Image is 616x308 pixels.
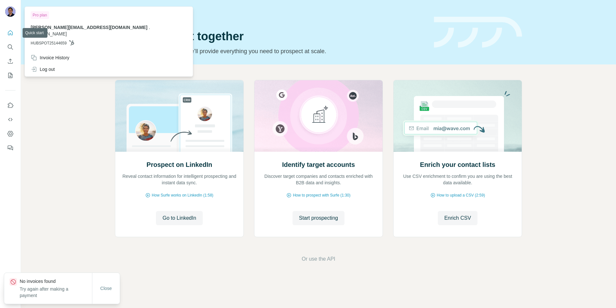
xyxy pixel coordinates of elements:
span: HUBSPOT25144659 [31,40,67,46]
button: Dashboard [5,128,15,140]
button: Enrich CSV [5,55,15,67]
p: Reveal contact information for intelligent prospecting and instant data sync. [122,173,237,186]
span: Start prospecting [299,214,338,222]
h2: Identify target accounts [282,160,355,169]
div: Invoice History [31,54,69,61]
button: Use Surfe on LinkedIn [5,100,15,111]
span: . [149,25,150,30]
button: Use Surfe API [5,114,15,125]
button: Start prospecting [293,211,344,225]
button: Feedback [5,142,15,154]
p: Try again after making a payment [20,286,92,299]
img: Avatar [5,6,15,17]
span: Enrich CSV [444,214,471,222]
span: How to prospect with Surfe (1:30) [293,192,350,198]
div: Log out [31,66,55,72]
button: My lists [5,70,15,81]
p: Discover target companies and contacts enriched with B2B data and insights. [261,173,376,186]
span: How Surfe works on LinkedIn (1:58) [152,192,213,198]
span: [PERSON_NAME][EMAIL_ADDRESS][DOMAIN_NAME] [31,25,148,30]
h2: Enrich your contact lists [420,160,495,169]
img: Prospect on LinkedIn [115,80,244,152]
button: Search [5,41,15,53]
span: Go to LinkedIn [162,214,196,222]
button: Go to LinkedIn [156,211,202,225]
div: Pro plan [31,11,49,19]
button: Enrich CSV [438,211,477,225]
p: No invoices found [20,278,92,284]
div: Quick start [115,12,426,18]
p: Pick your starting point and we’ll provide everything you need to prospect at scale. [115,47,426,56]
img: Enrich your contact lists [393,80,522,152]
button: Quick start [5,27,15,39]
h1: Let’s prospect together [115,30,426,43]
h2: Prospect on LinkedIn [147,160,212,169]
img: banner [434,17,522,48]
p: Use CSV enrichment to confirm you are using the best data available. [400,173,515,186]
span: [DOMAIN_NAME] [31,31,67,36]
button: Close [96,283,117,294]
span: How to upload a CSV (2:59) [437,192,485,198]
img: Identify target accounts [254,80,383,152]
button: Or use the API [302,255,335,263]
span: Close [100,285,112,292]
